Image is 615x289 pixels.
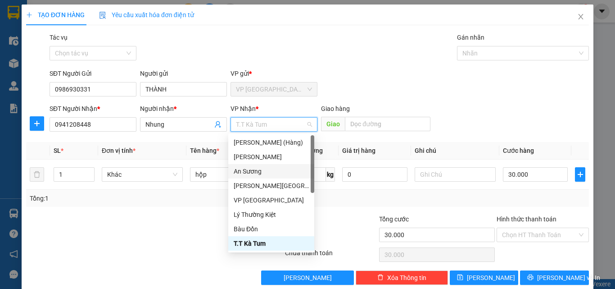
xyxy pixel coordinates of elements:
span: Giao [321,117,345,131]
input: Dọc đường [345,117,430,131]
div: [PERSON_NAME] [234,152,309,162]
div: VP [GEOGRAPHIC_DATA] [234,195,309,205]
div: VP Tân Bình [228,193,314,207]
span: plus [30,120,44,127]
span: kg [326,167,335,182]
div: 0933245117 [8,40,99,53]
span: Giao hàng [321,105,350,112]
span: [PERSON_NAME] [284,273,332,283]
div: Người nhận [140,104,227,114]
div: Tổng: 1 [30,193,238,203]
button: printer[PERSON_NAME] và In [520,271,589,285]
span: close [577,13,584,20]
span: Cước hàng [503,147,534,154]
button: deleteXóa Thông tin [356,271,448,285]
span: Yêu cầu xuất hóa đơn điện tử [99,11,194,18]
label: Gán nhãn [457,34,484,41]
div: SĐT Người Nhận [50,104,136,114]
span: CR : [7,59,21,69]
span: T.T Kà Tum [236,118,312,131]
span: Tên hàng [190,147,219,154]
span: plus [575,171,585,178]
span: user-add [214,121,222,128]
span: printer [527,274,534,281]
div: giáp [8,29,99,40]
div: Lý Thường Kiệt [105,8,178,29]
div: Chưa thanh toán [284,248,378,264]
input: 0 [342,167,407,182]
div: An Sương [228,164,314,179]
span: VP Nhận [231,105,256,112]
button: save[PERSON_NAME] [450,271,519,285]
label: Hình thức thanh toán [497,216,556,223]
div: [PERSON_NAME] (Hàng) [234,138,309,147]
img: icon [99,12,106,19]
div: T.T Kà Tum [234,239,309,248]
span: SL [54,147,61,154]
span: delete [377,274,384,281]
span: VP Ninh Sơn [236,83,312,96]
span: Nhận: [105,9,127,18]
div: Lý Thường Kiệt [228,207,314,222]
button: plus [575,167,585,182]
div: Người gửi [140,69,227,78]
input: Ghi Chú [415,167,496,182]
div: Mỹ Hương (Hàng) [228,135,314,150]
div: SĐT Người Gửi [50,69,136,78]
span: Giá trị hàng [342,147,375,154]
label: Tác vụ [50,34,68,41]
div: Mỹ Hương [228,150,314,164]
div: VP [GEOGRAPHIC_DATA] [8,8,99,29]
button: [PERSON_NAME] [261,271,353,285]
button: Close [568,5,593,30]
div: [PERSON_NAME] [105,29,178,40]
div: Bàu Đồn [234,224,309,234]
span: save [457,274,463,281]
th: Ghi chú [411,142,499,160]
span: plus [26,12,32,18]
div: Lý Thường Kiệt [234,210,309,220]
span: Gửi: [8,9,22,18]
div: 40.000 [7,58,100,69]
span: TẠO ĐƠN HÀNG [26,11,85,18]
span: Đơn vị tính [102,147,136,154]
div: T.T Kà Tum [228,236,314,251]
div: [PERSON_NAME][GEOGRAPHIC_DATA] [234,181,309,191]
span: Xóa Thông tin [387,273,426,283]
div: VP gửi [231,69,317,78]
input: VD: Bàn, Ghế [190,167,271,182]
button: delete [30,167,44,182]
div: Dương Minh Châu [228,179,314,193]
div: An Sương [234,166,309,176]
span: Khác [107,168,177,181]
span: [PERSON_NAME] [467,273,515,283]
span: [PERSON_NAME] và In [537,273,600,283]
button: plus [30,116,44,131]
span: Tổng cước [379,216,409,223]
div: Bàu Đồn [228,222,314,236]
div: 0938259990 [105,40,178,53]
